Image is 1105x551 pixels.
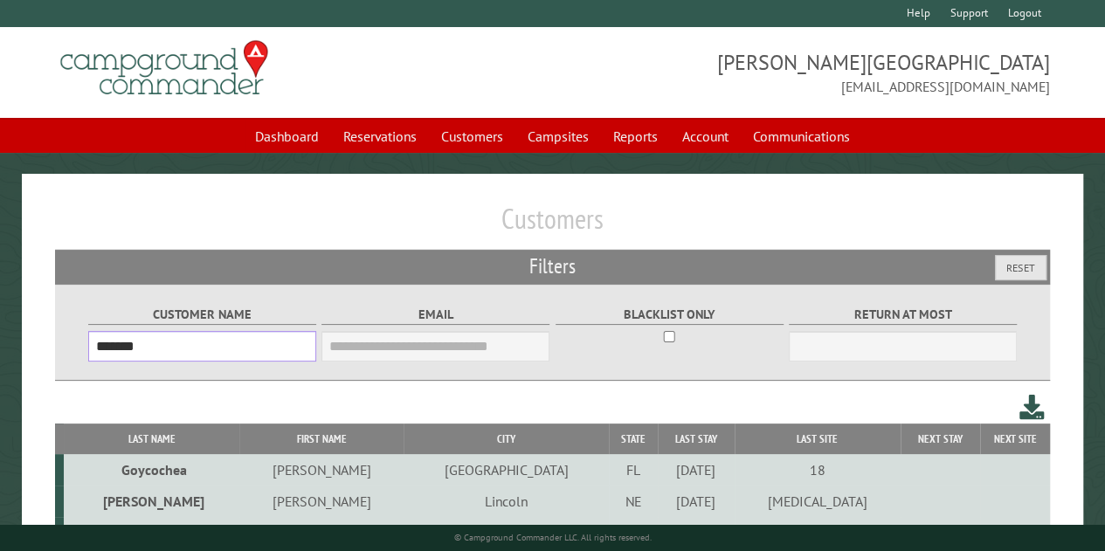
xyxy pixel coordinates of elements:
[239,517,404,549] td: [PERSON_NAME]
[239,454,404,486] td: [PERSON_NAME]
[735,424,901,454] th: Last Site
[55,202,1050,250] h1: Customers
[735,486,901,517] td: [MEDICAL_DATA]
[735,517,901,549] td: 22
[995,255,1046,280] button: Reset
[660,492,731,510] div: [DATE]
[672,120,739,153] a: Account
[64,454,239,486] td: Goycochea
[55,34,273,102] img: Campground Commander
[404,486,608,517] td: Lincoln
[88,305,316,325] label: Customer Name
[980,424,1050,454] th: Next Site
[321,305,549,325] label: Email
[239,424,404,454] th: First Name
[404,424,608,454] th: City
[789,305,1017,325] label: Return at most
[239,486,404,517] td: [PERSON_NAME]
[901,424,980,454] th: Next Stay
[64,486,239,517] td: [PERSON_NAME]
[742,120,860,153] a: Communications
[609,454,658,486] td: FL
[660,461,731,479] div: [DATE]
[609,517,658,549] td: AR
[431,120,514,153] a: Customers
[609,424,658,454] th: State
[603,120,668,153] a: Reports
[64,424,239,454] th: Last Name
[556,305,784,325] label: Blacklist only
[453,532,651,543] small: © Campground Commander LLC. All rights reserved.
[333,120,427,153] a: Reservations
[658,424,735,454] th: Last Stay
[55,250,1050,283] h2: Filters
[245,120,329,153] a: Dashboard
[609,486,658,517] td: NE
[1019,391,1045,424] a: Download this customer list (.csv)
[64,517,239,549] td: Parish
[553,48,1050,97] span: [PERSON_NAME][GEOGRAPHIC_DATA] [EMAIL_ADDRESS][DOMAIN_NAME]
[735,454,901,486] td: 18
[517,120,599,153] a: Campsites
[404,454,608,486] td: [GEOGRAPHIC_DATA]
